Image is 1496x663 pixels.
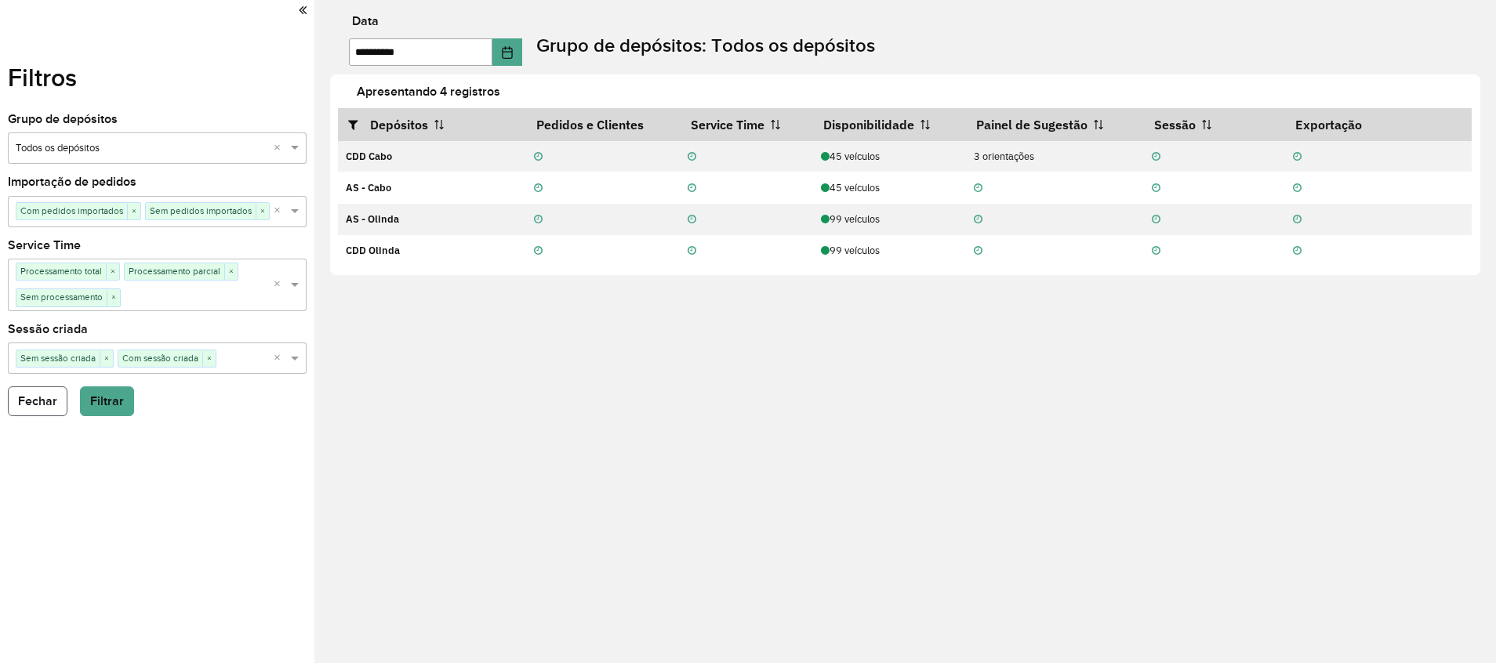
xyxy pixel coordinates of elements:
label: Importação de pedidos [8,172,136,191]
span: Processamento total [16,263,106,279]
span: Clear all [274,140,287,157]
i: Não realizada [1152,215,1160,225]
i: Não realizada [974,215,982,225]
span: Com sessão criada [118,350,202,366]
i: Não realizada [1293,152,1302,162]
i: Não realizada [1152,152,1160,162]
i: Não realizada [974,183,982,194]
th: Painel de Sugestão [966,108,1144,141]
button: Filtrar [80,386,134,416]
strong: AS - Cabo [346,181,391,194]
th: Service Time [680,108,812,141]
div: 45 veículos [821,149,958,164]
label: Filtros [8,59,77,96]
span: Com pedidos importados [16,203,127,219]
span: × [107,290,120,306]
i: Não realizada [1152,246,1160,256]
i: Não realizada [1152,183,1160,194]
span: Clear all [274,277,287,293]
span: × [100,351,113,367]
label: Grupo de depósitos: Todos os depósitos [536,31,875,60]
th: Depósitos [338,108,525,141]
span: Processamento parcial [125,263,224,279]
div: 3 orientações [974,149,1135,164]
label: Sessão criada [8,320,88,339]
span: Clear all [274,203,287,219]
i: Não realizada [688,152,696,162]
i: Não realizada [1293,246,1302,256]
i: Não realizada [688,215,696,225]
span: × [256,204,269,219]
i: Não realizada [1293,183,1302,194]
span: × [224,264,238,280]
strong: AS - Olinda [346,212,399,226]
span: Sem processamento [16,289,107,305]
i: Não realizada [688,246,696,256]
i: Não realizada [1293,215,1302,225]
i: Não realizada [534,246,543,256]
th: Exportação [1284,108,1472,141]
span: Sem sessão criada [16,350,100,366]
label: Data [352,12,379,31]
i: Abrir/fechar filtros [348,118,370,131]
i: Não realizada [534,152,543,162]
i: Não realizada [688,183,696,194]
label: Service Time [8,236,81,255]
i: Não realizada [974,246,982,256]
span: Sem pedidos importados [146,203,256,219]
i: Não realizada [534,215,543,225]
strong: CDD Cabo [346,150,392,163]
i: Não realizada [534,183,543,194]
div: 99 veículos [821,243,958,258]
span: × [106,264,119,280]
div: 99 veículos [821,212,958,226]
label: Grupo de depósitos [8,110,118,129]
span: × [202,351,216,367]
button: Choose Date [492,38,522,66]
th: Disponibilidade [812,108,966,141]
span: Clear all [274,350,287,367]
th: Sessão [1143,108,1284,141]
div: 45 veículos [821,180,958,195]
button: Fechar [8,386,67,416]
th: Pedidos e Clientes [525,108,680,141]
span: × [127,204,140,219]
strong: CDD Olinda [346,244,400,257]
